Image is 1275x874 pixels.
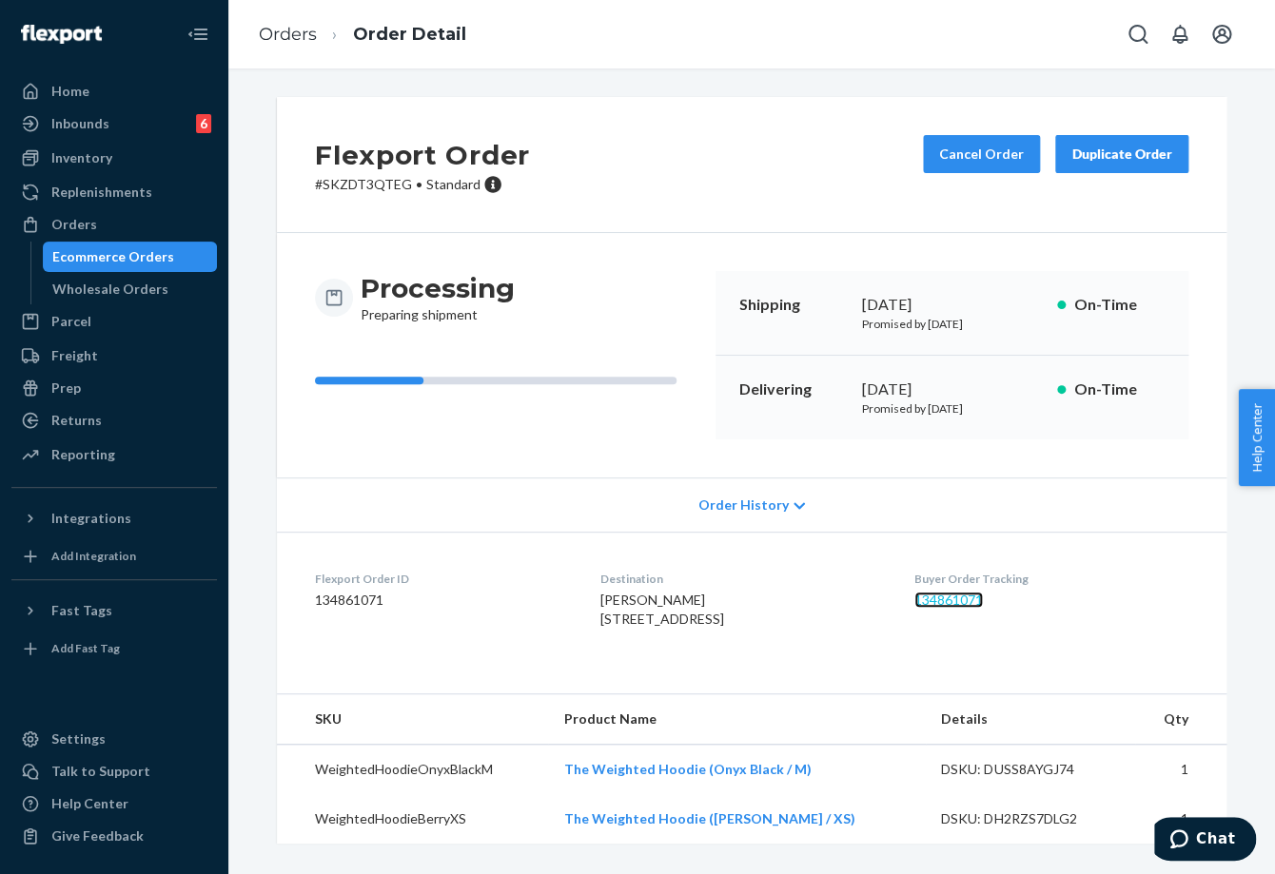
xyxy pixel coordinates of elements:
div: Returns [51,411,102,430]
a: Home [11,76,217,107]
div: [DATE] [862,294,1042,316]
dt: Destination [599,571,883,587]
h2: Flexport Order [315,135,530,175]
div: Inbounds [51,114,109,133]
button: Give Feedback [11,821,217,851]
div: Add Integration [51,548,136,564]
a: Help Center [11,788,217,819]
p: On-Time [1073,379,1166,400]
span: Order History [698,495,789,515]
div: Help Center [51,794,128,813]
th: Details [926,694,1135,745]
a: Add Integration [11,541,217,572]
th: SKU [277,694,548,745]
a: Orders [11,209,217,240]
div: Settings [51,729,106,748]
img: Flexport logo [21,25,102,44]
iframe: Opens a widget where you can chat to one of our agents [1154,817,1256,864]
span: [PERSON_NAME] [STREET_ADDRESS] [599,592,723,627]
a: Returns [11,405,217,436]
p: Delivering [738,379,847,400]
a: Freight [11,340,217,371]
h3: Processing [361,271,515,305]
button: Fast Tags [11,595,217,626]
div: Parcel [51,312,91,331]
a: Ecommerce Orders [43,242,218,272]
p: Promised by [DATE] [862,400,1042,417]
th: Qty [1135,694,1226,745]
a: Order Detail [353,24,466,45]
button: Duplicate Order [1055,135,1188,173]
div: DSKU: DUSS8AYGJ74 [941,760,1120,779]
ol: breadcrumbs [244,7,481,63]
div: Add Fast Tag [51,640,120,656]
button: Help Center [1238,389,1275,486]
span: • [416,176,422,192]
button: Open notifications [1161,15,1199,53]
a: Orders [259,24,317,45]
a: Wholesale Orders [43,274,218,304]
a: 134861071 [914,592,983,608]
span: Standard [426,176,481,192]
a: Add Fast Tag [11,633,217,664]
div: Orders [51,215,97,234]
div: Wholesale Orders [52,280,168,299]
p: Shipping [738,294,847,316]
p: # SKZDT3QTEG [315,175,530,194]
td: 1 [1135,794,1226,844]
div: Preparing shipment [361,271,515,324]
button: Integrations [11,503,217,534]
div: Inventory [51,148,112,167]
div: Fast Tags [51,601,112,620]
div: Integrations [51,509,131,528]
div: Freight [51,346,98,365]
button: Cancel Order [923,135,1040,173]
a: Reporting [11,439,217,470]
div: Give Feedback [51,826,144,845]
a: Parcel [11,306,217,337]
button: Talk to Support [11,756,217,787]
div: 6 [196,114,211,133]
div: Prep [51,379,81,398]
a: The Weighted Hoodie (Onyx Black / M) [563,761,811,777]
dt: Buyer Order Tracking [914,571,1188,587]
dt: Flexport Order ID [315,571,569,587]
a: The Weighted Hoodie ([PERSON_NAME] / XS) [563,810,854,826]
td: WeightedHoodieBerryXS [277,794,548,844]
td: 1 [1135,745,1226,795]
div: [DATE] [862,379,1042,400]
button: Close Navigation [179,15,217,53]
p: Promised by [DATE] [862,316,1042,332]
p: On-Time [1073,294,1166,316]
th: Product Name [548,694,926,745]
a: Prep [11,373,217,403]
button: Open account menu [1203,15,1241,53]
a: Replenishments [11,177,217,207]
div: Ecommerce Orders [52,247,174,266]
a: Settings [11,724,217,754]
button: Open Search Box [1119,15,1157,53]
dd: 134861071 [315,591,569,610]
a: Inbounds6 [11,108,217,139]
td: WeightedHoodieOnyxBlackM [277,745,548,795]
div: Home [51,82,89,101]
div: Talk to Support [51,762,150,781]
div: Duplicate Order [1071,145,1172,164]
div: DSKU: DH2RZS7DLG2 [941,809,1120,828]
div: Reporting [51,445,115,464]
div: Replenishments [51,183,152,202]
a: Inventory [11,143,217,173]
